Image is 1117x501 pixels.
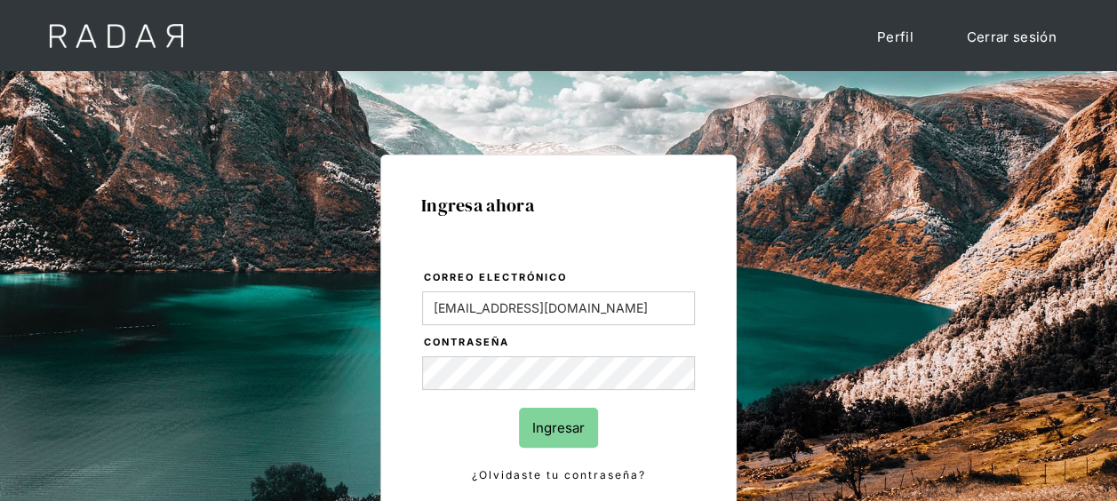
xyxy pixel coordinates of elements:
label: Contraseña [424,334,695,352]
a: Cerrar sesión [949,18,1074,56]
h1: Ingresa ahora [421,195,696,215]
form: Login Form [421,268,696,485]
input: bruce@wayne.com [422,291,695,325]
a: ¿Olvidaste tu contraseña? [422,465,695,485]
label: Correo electrónico [424,269,695,287]
input: Ingresar [519,408,598,448]
a: Perfil [859,18,931,56]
